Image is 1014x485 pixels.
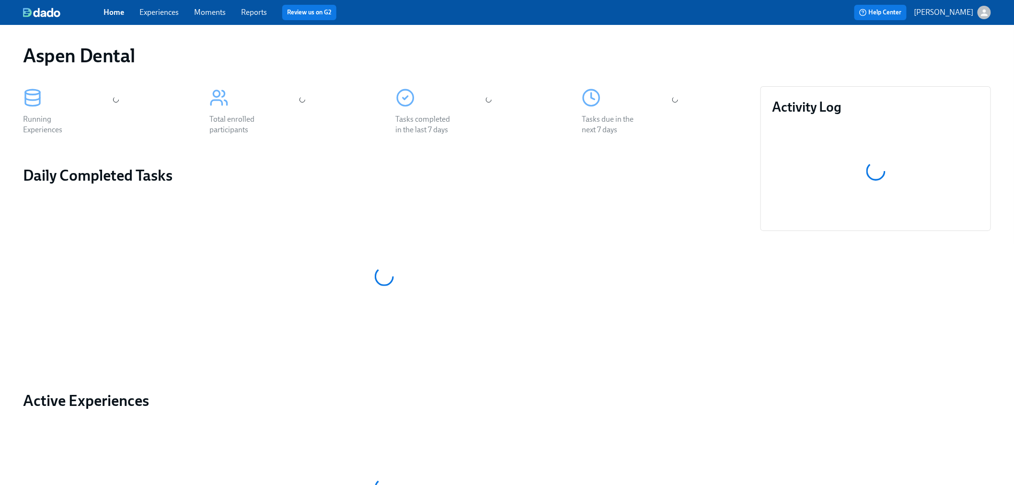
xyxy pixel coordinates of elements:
[282,5,336,20] button: Review us on G2
[859,8,902,17] span: Help Center
[914,6,991,19] button: [PERSON_NAME]
[241,8,267,17] a: Reports
[396,114,457,135] div: Tasks completed in the last 7 days
[23,391,745,410] a: Active Experiences
[287,8,332,17] a: Review us on G2
[23,8,60,17] img: dado
[23,114,84,135] div: Running Experiences
[914,7,974,18] p: [PERSON_NAME]
[23,44,135,67] h1: Aspen Dental
[139,8,179,17] a: Experiences
[23,166,745,185] h2: Daily Completed Tasks
[194,8,226,17] a: Moments
[209,114,271,135] div: Total enrolled participants
[104,8,124,17] a: Home
[582,114,643,135] div: Tasks due in the next 7 days
[23,8,104,17] a: dado
[772,98,979,115] h3: Activity Log
[854,5,907,20] button: Help Center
